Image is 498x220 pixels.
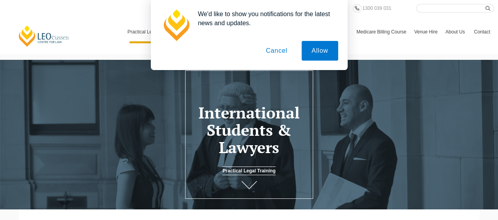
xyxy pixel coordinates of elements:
button: Allow [302,41,338,61]
a: Practical Legal Training [222,166,276,175]
h1: International Students & Lawyers [189,104,309,156]
button: Cancel [256,41,297,61]
div: We'd like to show you notifications for the latest news and updates. [192,9,338,28]
img: notification icon [160,9,192,41]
